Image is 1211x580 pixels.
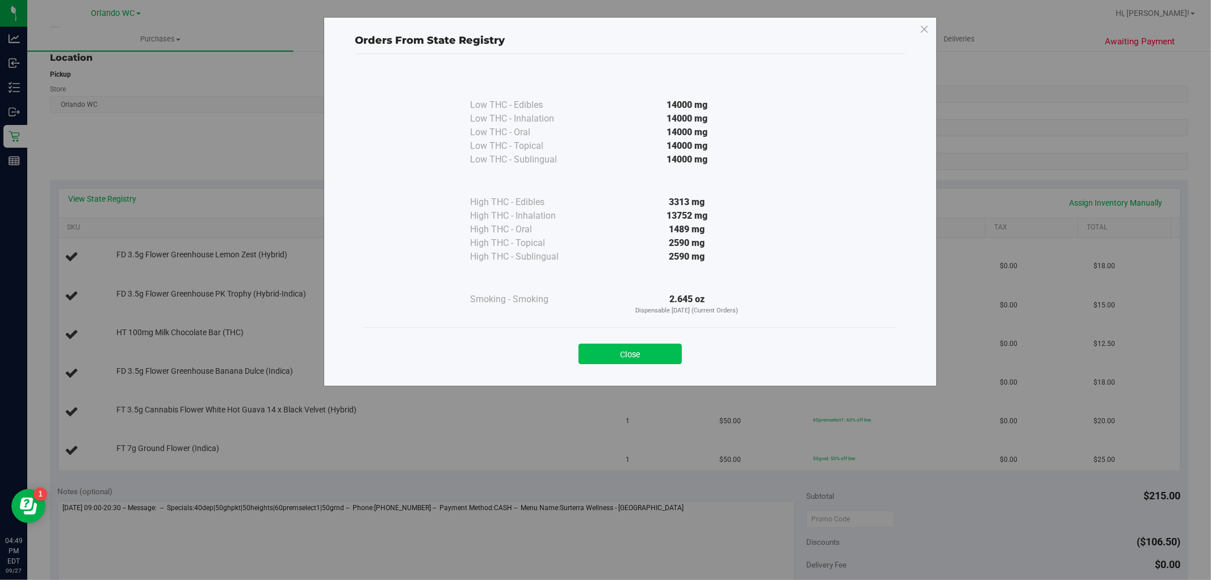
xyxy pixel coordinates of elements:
button: Close [579,344,682,364]
div: 14000 mg [584,126,790,139]
p: Dispensable [DATE] (Current Orders) [584,306,790,316]
iframe: Resource center [11,489,45,523]
div: High THC - Edibles [470,195,584,209]
div: 1489 mg [584,223,790,236]
div: High THC - Oral [470,223,584,236]
div: Low THC - Oral [470,126,584,139]
iframe: Resource center unread badge [33,487,47,501]
div: Low THC - Sublingual [470,153,584,166]
div: Smoking - Smoking [470,293,584,306]
div: Low THC - Topical [470,139,584,153]
span: Orders From State Registry [355,34,505,47]
div: 2.645 oz [584,293,790,316]
div: 14000 mg [584,153,790,166]
div: 3313 mg [584,195,790,209]
div: 13752 mg [584,209,790,223]
div: 2590 mg [584,250,790,264]
div: High THC - Inhalation [470,209,584,223]
div: High THC - Topical [470,236,584,250]
div: High THC - Sublingual [470,250,584,264]
div: 2590 mg [584,236,790,250]
div: 14000 mg [584,139,790,153]
div: Low THC - Inhalation [470,112,584,126]
div: 14000 mg [584,112,790,126]
div: 14000 mg [584,98,790,112]
div: Low THC - Edibles [470,98,584,112]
